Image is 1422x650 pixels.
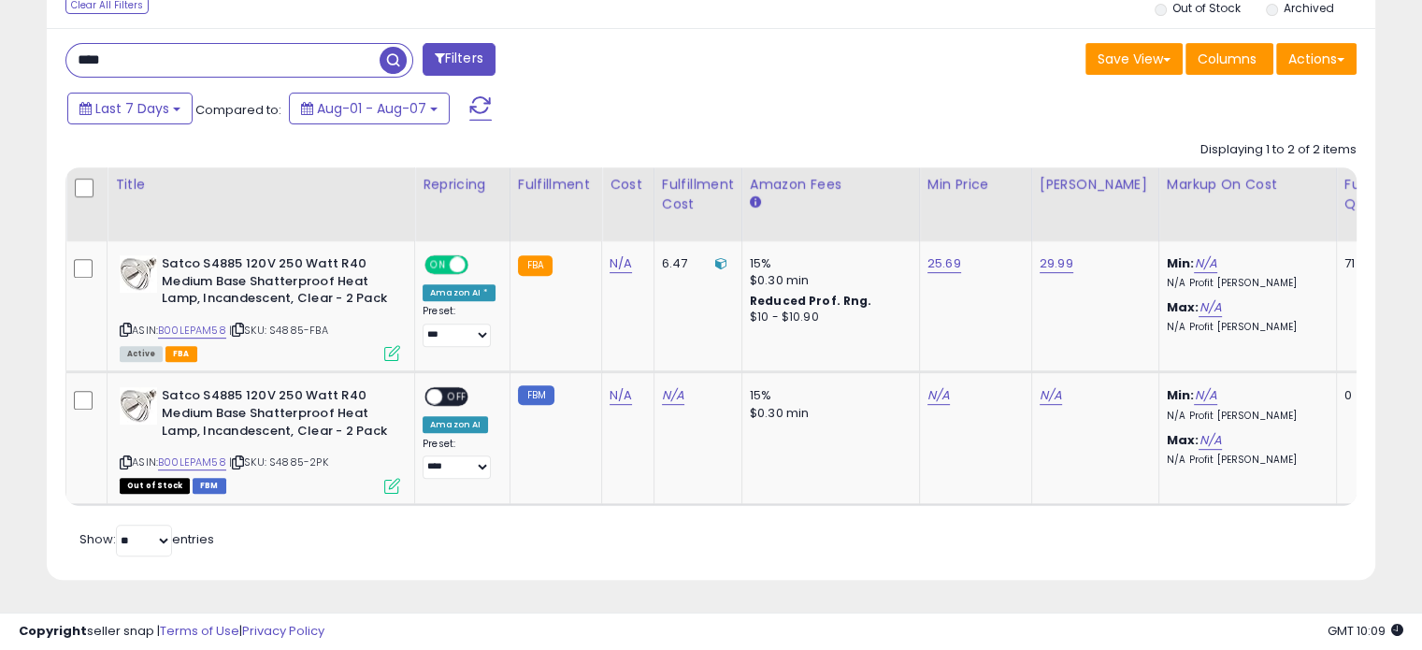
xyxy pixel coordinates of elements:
[1344,175,1409,214] div: Fulfillable Quantity
[1344,387,1402,404] div: 0
[120,255,157,293] img: 41L1WqJkAGL._SL40_.jpg
[423,305,496,347] div: Preset:
[158,455,226,470] a: B00LEPAM58
[1158,167,1336,241] th: The percentage added to the cost of goods (COGS) that forms the calculator for Min & Max prices.
[120,346,163,362] span: All listings currently available for purchase on Amazon
[1198,50,1257,68] span: Columns
[1194,254,1216,273] a: N/A
[19,622,87,640] strong: Copyright
[120,255,400,359] div: ASIN:
[120,478,190,494] span: All listings that are currently out of stock and unavailable for purchase on Amazon
[1040,175,1151,195] div: [PERSON_NAME]
[1167,254,1195,272] b: Min:
[1167,298,1199,316] b: Max:
[242,622,324,640] a: Privacy Policy
[423,43,496,76] button: Filters
[19,623,324,641] div: seller snap | |
[1199,431,1221,450] a: N/A
[662,255,727,272] div: 6.47
[160,622,239,640] a: Terms of Use
[195,101,281,119] span: Compared to:
[518,385,554,405] small: FBM
[662,386,684,405] a: N/A
[426,257,450,273] span: ON
[120,387,400,491] div: ASIN:
[1040,386,1062,405] a: N/A
[67,93,193,124] button: Last 7 Days
[662,175,734,214] div: Fulfillment Cost
[750,195,761,211] small: Amazon Fees.
[466,257,496,273] span: OFF
[165,346,197,362] span: FBA
[750,175,912,195] div: Amazon Fees
[442,389,472,405] span: OFF
[750,310,905,325] div: $10 - $10.90
[1185,43,1273,75] button: Columns
[1194,386,1216,405] a: N/A
[1167,454,1322,467] p: N/A Profit [PERSON_NAME]
[423,284,496,301] div: Amazon AI *
[289,93,450,124] button: Aug-01 - Aug-07
[1167,410,1322,423] p: N/A Profit [PERSON_NAME]
[610,386,632,405] a: N/A
[750,387,905,404] div: 15%
[927,254,961,273] a: 25.69
[1344,255,1402,272] div: 71
[423,416,488,433] div: Amazon AI
[229,455,328,469] span: | SKU: S4885-2PK
[1167,277,1322,290] p: N/A Profit [PERSON_NAME]
[750,405,905,422] div: $0.30 min
[1199,298,1221,317] a: N/A
[317,99,426,118] span: Aug-01 - Aug-07
[1328,622,1403,640] span: 2025-08-15 10:09 GMT
[610,254,632,273] a: N/A
[423,175,502,195] div: Repricing
[750,272,905,289] div: $0.30 min
[115,175,407,195] div: Title
[518,255,553,276] small: FBA
[120,387,157,425] img: 41L1WqJkAGL._SL40_.jpg
[1085,43,1183,75] button: Save View
[1167,386,1195,404] b: Min:
[229,323,328,338] span: | SKU: S4885-FBA
[423,438,496,480] div: Preset:
[750,293,872,309] b: Reduced Prof. Rng.
[927,386,950,405] a: N/A
[518,175,594,195] div: Fulfillment
[162,255,389,312] b: Satco S4885 120V 250 Watt R40 Medium Base Shatterproof Heat Lamp, Incandescent, Clear - 2 Pack
[750,255,905,272] div: 15%
[1167,175,1329,195] div: Markup on Cost
[158,323,226,339] a: B00LEPAM58
[1040,254,1073,273] a: 29.99
[1276,43,1357,75] button: Actions
[1167,431,1199,449] b: Max:
[1167,321,1322,334] p: N/A Profit [PERSON_NAME]
[193,478,226,494] span: FBM
[95,99,169,118] span: Last 7 Days
[610,175,646,195] div: Cost
[1200,141,1357,159] div: Displaying 1 to 2 of 2 items
[162,387,389,444] b: Satco S4885 120V 250 Watt R40 Medium Base Shatterproof Heat Lamp, Incandescent, Clear - 2 Pack
[927,175,1024,195] div: Min Price
[79,530,214,548] span: Show: entries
